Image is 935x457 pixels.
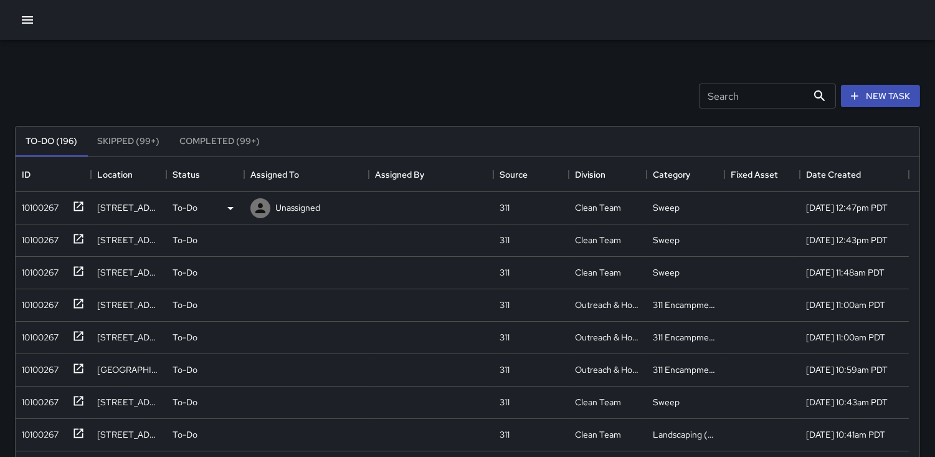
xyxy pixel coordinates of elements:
[653,266,680,279] div: Sweep
[17,196,59,214] div: 10100267
[500,157,528,192] div: Source
[173,201,197,214] p: To-Do
[653,363,718,376] div: 311 Encampments
[806,266,885,279] div: 9/25/2025, 11:48am PDT
[97,201,160,214] div: 83 6th Street
[653,331,718,344] div: 311 Encampments
[16,157,91,192] div: ID
[369,157,493,192] div: Assigned By
[17,423,59,441] div: 10100267
[17,294,59,311] div: 10100267
[800,157,909,192] div: Date Created
[653,157,690,192] div: Category
[806,428,885,441] div: 9/25/2025, 10:41am PDT
[169,127,270,156] button: Completed (99+)
[806,201,888,214] div: 9/25/2025, 12:47pm PDT
[87,127,169,156] button: Skipped (99+)
[22,157,31,192] div: ID
[500,428,510,441] div: 311
[17,358,59,376] div: 10100267
[569,157,647,192] div: Division
[244,157,369,192] div: Assigned To
[16,127,87,156] button: To-Do (196)
[500,396,510,408] div: 311
[575,234,621,246] div: Clean Team
[173,396,197,408] p: To-Do
[500,266,510,279] div: 311
[173,428,197,441] p: To-Do
[173,363,197,376] p: To-Do
[375,157,424,192] div: Assigned By
[97,428,160,441] div: 1065 Mission Street
[575,428,621,441] div: Clean Team
[275,201,320,214] p: Unassigned
[653,201,680,214] div: Sweep
[575,331,640,344] div: Outreach & Hospitality
[97,363,160,376] div: 1171 Mission Street
[97,234,160,246] div: 193 6th Street
[17,261,59,279] div: 10100267
[250,157,299,192] div: Assigned To
[91,157,166,192] div: Location
[806,234,888,246] div: 9/25/2025, 12:43pm PDT
[493,157,569,192] div: Source
[724,157,800,192] div: Fixed Asset
[173,299,197,311] p: To-Do
[575,201,621,214] div: Clean Team
[653,428,718,441] div: Landscaping (DG & Weeds)
[500,331,510,344] div: 311
[17,391,59,408] div: 10100267
[173,331,197,344] p: To-Do
[575,396,621,408] div: Clean Team
[575,363,640,376] div: Outreach & Hospitality
[841,85,920,108] button: New Task
[806,363,888,376] div: 9/25/2025, 10:59am PDT
[97,157,133,192] div: Location
[500,363,510,376] div: 311
[806,331,885,344] div: 9/25/2025, 11:00am PDT
[97,266,160,279] div: 1415 Mission Street
[806,299,885,311] div: 9/25/2025, 11:00am PDT
[17,229,59,246] div: 10100267
[653,396,680,408] div: Sweep
[500,234,510,246] div: 311
[731,157,778,192] div: Fixed Asset
[173,266,197,279] p: To-Do
[647,157,724,192] div: Category
[97,331,160,344] div: 101 8th Street
[173,234,197,246] p: To-Do
[97,299,160,311] div: 66 8th Street
[173,157,200,192] div: Status
[575,299,640,311] div: Outreach & Hospitality
[500,201,510,214] div: 311
[575,157,605,192] div: Division
[806,157,861,192] div: Date Created
[97,396,160,408] div: 101 6th Street
[653,234,680,246] div: Sweep
[653,299,718,311] div: 311 Encampments
[575,266,621,279] div: Clean Team
[500,299,510,311] div: 311
[806,396,888,408] div: 9/25/2025, 10:43am PDT
[166,157,244,192] div: Status
[17,326,59,344] div: 10100267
